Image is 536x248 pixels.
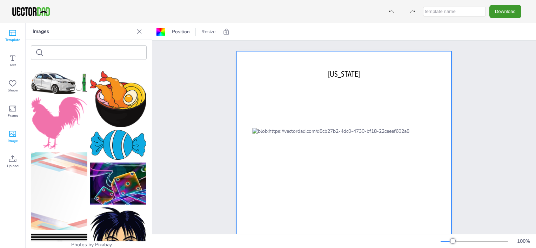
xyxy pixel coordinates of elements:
[199,26,219,37] button: Resize
[7,163,19,169] span: Upload
[8,138,18,144] span: Image
[31,152,87,230] img: background-1829559_150.png
[515,238,532,244] div: 100 %
[90,130,146,160] img: candy-6887678_150.png
[33,23,134,40] p: Images
[31,71,87,94] img: car-3321668_150.png
[31,97,87,149] img: cock-1893885_150.png
[26,241,152,248] div: Photos by
[90,163,146,204] img: given-67935_150.jpg
[8,88,18,93] span: Shape
[5,37,20,43] span: Template
[328,69,360,78] span: [US_STATE]
[8,113,18,118] span: Frame
[423,7,486,16] input: template name
[170,28,191,35] span: Position
[489,5,521,18] button: Download
[11,6,51,17] img: VectorDad-1.png
[95,241,112,248] a: Pixabay
[9,62,16,68] span: Text
[90,71,146,127] img: noodle-3899206_150.png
